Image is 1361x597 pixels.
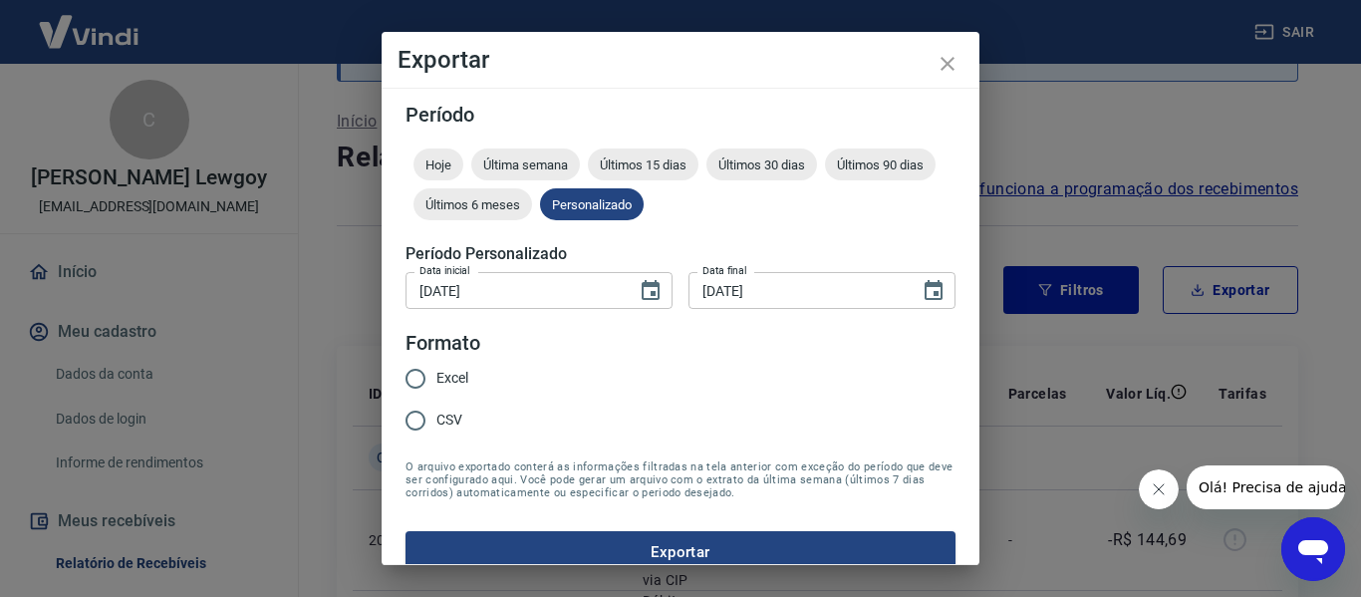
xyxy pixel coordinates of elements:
h5: Período Personalizado [406,244,955,264]
label: Data final [702,263,747,278]
span: O arquivo exportado conterá as informações filtradas na tela anterior com exceção do período que ... [406,460,955,499]
div: Últimos 15 dias [588,149,698,180]
button: close [924,40,971,88]
span: Personalizado [540,197,644,212]
button: Choose date, selected date is 17 de set de 2025 [914,271,953,311]
span: CSV [436,410,462,431]
span: Hoje [413,157,463,172]
iframe: Botão para abrir a janela de mensagens [1281,517,1345,581]
div: Últimos 90 dias [825,149,936,180]
span: Últimos 90 dias [825,157,936,172]
div: Última semana [471,149,580,180]
span: Últimos 6 meses [413,197,532,212]
iframe: Mensagem da empresa [1187,465,1345,509]
span: Últimos 15 dias [588,157,698,172]
span: Últimos 30 dias [706,157,817,172]
span: Excel [436,368,468,389]
label: Data inicial [419,263,470,278]
div: Últimos 30 dias [706,149,817,180]
legend: Formato [406,329,480,358]
button: Exportar [406,531,955,573]
div: Últimos 6 meses [413,188,532,220]
div: Hoje [413,149,463,180]
iframe: Fechar mensagem [1139,469,1179,509]
input: DD/MM/YYYY [688,272,906,309]
span: Última semana [471,157,580,172]
span: Olá! Precisa de ajuda? [12,14,167,30]
div: Personalizado [540,188,644,220]
h5: Período [406,105,955,125]
h4: Exportar [398,48,963,72]
input: DD/MM/YYYY [406,272,623,309]
button: Choose date, selected date is 14 de set de 2025 [631,271,671,311]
